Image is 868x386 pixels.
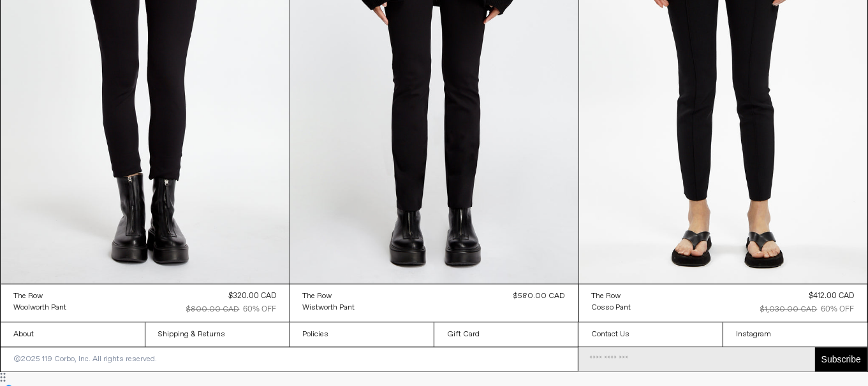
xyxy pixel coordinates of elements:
a: Woolworth Pant [14,302,67,313]
a: Contact Us [578,322,723,347]
button: Subscribe [815,347,867,371]
div: Cosso Pant [592,303,631,313]
a: Gift Card [434,322,578,347]
a: The Row [592,290,631,302]
div: $800.00 CAD [187,304,240,315]
a: The Row [14,290,67,302]
div: The Row [14,291,43,302]
div: The Row [303,291,332,302]
div: $320.00 CAD [229,290,277,302]
p: ©2025 119 Corbo, Inc. All rights reserved. [1,347,170,371]
a: Cosso Pant [592,302,631,313]
div: The Row [592,291,621,302]
a: About [1,322,145,347]
div: $580.00 CAD [514,290,566,302]
a: The Row [303,290,355,302]
div: Woolworth Pant [14,303,67,313]
div: Wistworth Pant [303,303,355,313]
div: 60% OFF [244,304,277,315]
div: $412.00 CAD [809,290,855,302]
a: Shipping & Returns [145,322,290,347]
a: Instagram [723,322,867,347]
a: Wistworth Pant [303,302,355,313]
div: 60% OFF [821,304,855,315]
div: $1,030.00 CAD [761,304,818,315]
a: Policies [290,322,434,347]
input: Email Address [578,347,815,371]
